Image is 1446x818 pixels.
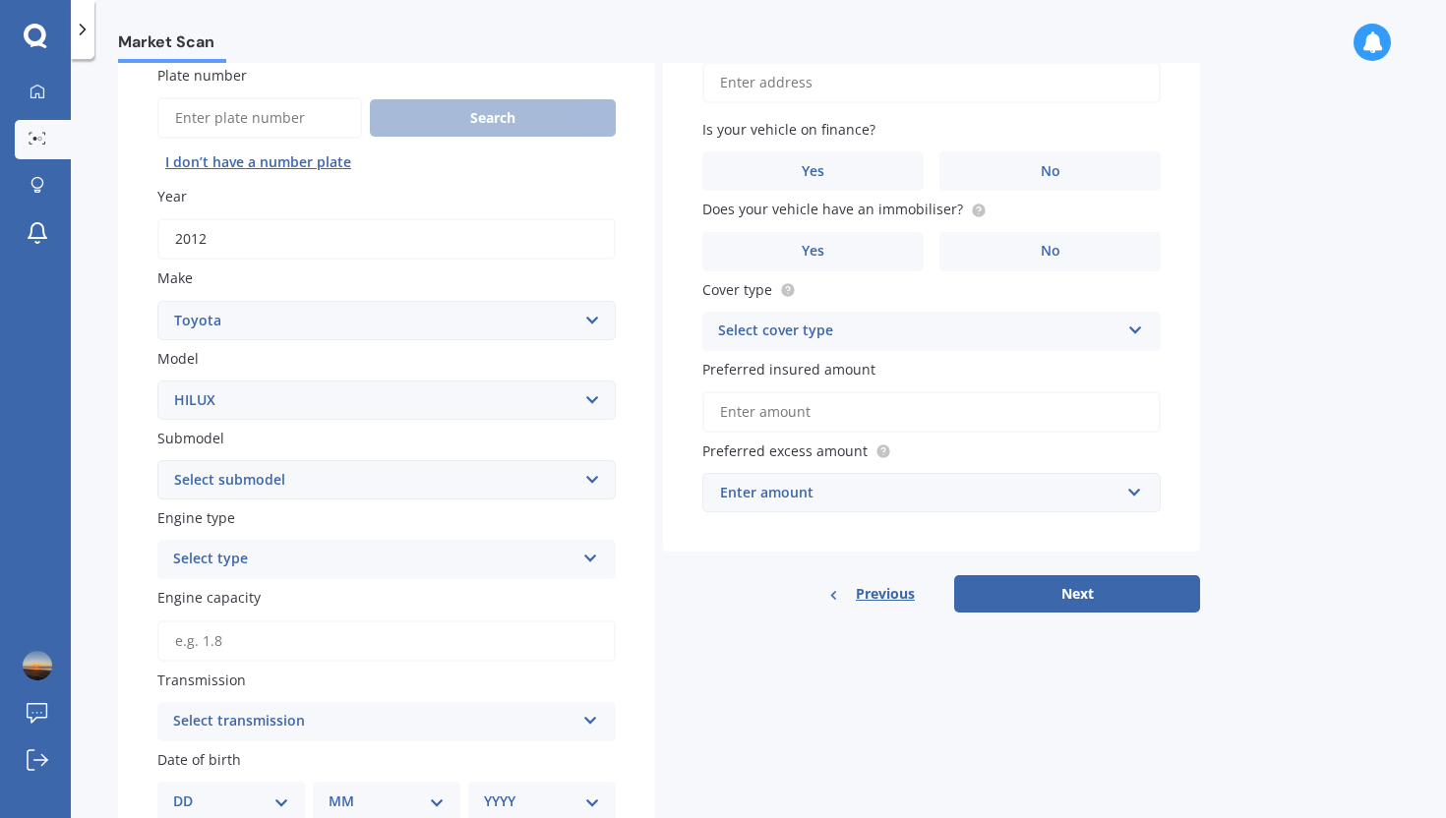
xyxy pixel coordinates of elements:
span: Does your vehicle have an immobiliser? [702,201,963,219]
div: Enter amount [720,482,1119,503]
span: Is your vehicle on finance? [702,120,875,139]
span: Yes [802,163,824,180]
span: Engine type [157,508,235,527]
span: Transmission [157,671,246,689]
span: Model [157,349,199,368]
span: Make [157,269,193,288]
button: I don’t have a number plate [157,146,359,178]
input: Enter amount [702,391,1161,433]
span: Preferred excess amount [702,441,868,460]
span: Plate number [157,66,247,85]
button: Next [954,575,1200,613]
input: Enter plate number [157,97,362,139]
div: Select cover type [718,320,1119,343]
span: Preferred insured amount [702,360,875,379]
span: Yes [802,243,824,260]
span: No [1041,163,1060,180]
span: Date of birth [157,750,241,769]
input: e.g. 1.8 [157,620,616,662]
div: Select type [173,548,574,571]
input: Enter address [702,62,1161,103]
input: YYYY [157,218,616,260]
img: ACg8ocLmXzG0qGm8Uvw49GqI4KeFmEKX9frShxxxSqjoOQ00dGRuDZen=s96-c [23,651,52,680]
span: Cover type [702,280,772,299]
span: Submodel [157,429,224,447]
span: Year [157,187,187,205]
div: Select transmission [173,710,574,733]
span: No [1041,243,1060,260]
span: Market Scan [118,32,226,59]
span: Previous [856,579,915,609]
span: Engine capacity [157,589,261,608]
